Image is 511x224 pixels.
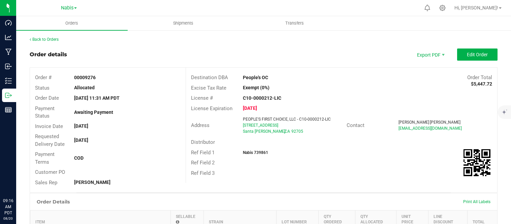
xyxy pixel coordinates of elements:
span: Nabis [61,5,73,11]
iframe: Resource center unread badge [20,169,28,177]
span: Customer PO [35,169,65,175]
span: Invoice Date [35,123,63,129]
span: CA [285,129,290,134]
span: Order # [35,74,52,81]
span: Ref Field 3 [191,170,215,176]
inline-svg: Reports [5,106,12,113]
strong: Exempt (0%) [243,85,269,90]
div: Order details [30,51,67,59]
p: 08/20 [3,216,13,221]
div: Manage settings [438,5,447,11]
a: Transfers [239,16,350,30]
span: Ref Field 1 [191,150,215,156]
strong: [DATE] [243,105,257,111]
span: [PERSON_NAME] [430,120,460,125]
strong: Allocated [74,85,95,90]
inline-svg: Manufacturing [5,49,12,55]
strong: COD [74,155,84,161]
span: Payment Status [35,105,55,119]
li: Export PDF [410,49,450,61]
span: Ref Field 2 [191,160,215,166]
span: Requested Delivery Date [35,133,65,147]
span: Address [191,122,210,128]
span: [EMAIL_ADDRESS][DOMAIN_NAME] [398,126,462,131]
span: Destination DBA [191,74,228,81]
span: Orders [56,20,87,26]
span: Excise Tax Rate [191,85,226,91]
strong: People's OC [243,75,268,80]
span: 92705 [291,129,303,134]
span: Payment Terms [35,151,55,165]
strong: [DATE] 11:31 AM PDT [74,95,120,101]
span: Order Total [467,74,492,81]
inline-svg: Inventory [5,77,12,84]
strong: C10-0000212-LIC [243,95,281,101]
strong: Awaiting Payment [74,109,113,115]
span: , [284,129,285,134]
a: Shipments [128,16,239,30]
span: License Expiration [191,105,232,111]
a: Orders [16,16,128,30]
a: Back to Orders [30,37,59,42]
inline-svg: Analytics [5,34,12,41]
span: PEOPLE'S FIRST CHOICE, LLC - C10-0000212-LIC [243,117,331,122]
span: [PERSON_NAME] [398,120,429,125]
p: 09:16 AM PDT [3,198,13,216]
img: Scan me! [464,149,490,176]
strong: [PERSON_NAME] [74,180,110,185]
span: Contact [347,122,364,128]
iframe: Resource center [7,170,27,190]
span: Edit Order [467,52,488,57]
strong: [DATE] [74,137,88,143]
span: License # [191,95,213,101]
span: Hi, [PERSON_NAME]! [454,5,498,10]
span: Print All Labels [463,199,490,204]
span: Sales Rep [35,180,57,186]
span: Santa [PERSON_NAME] [243,129,285,134]
span: [STREET_ADDRESS] [243,123,278,128]
h1: Order Details [37,199,70,204]
inline-svg: Inbound [5,63,12,70]
strong: Nabis 739861 [243,150,268,155]
button: Edit Order [457,49,498,61]
strong: $5,447.72 [471,81,492,87]
inline-svg: Dashboard [5,20,12,26]
qrcode: 00009276 [464,149,490,176]
span: Order Date [35,95,59,101]
span: Status [35,85,50,91]
strong: 00009276 [74,75,96,80]
inline-svg: Outbound [5,92,12,99]
span: Distributor [191,139,215,145]
span: Shipments [164,20,202,26]
span: Transfers [276,20,313,26]
strong: [DATE] [74,123,88,129]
